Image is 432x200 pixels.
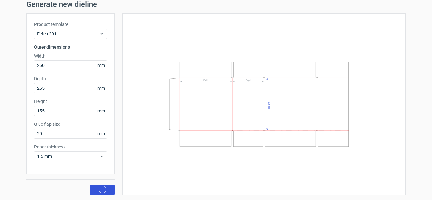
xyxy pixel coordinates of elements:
label: Product template [34,21,107,27]
label: Height [34,98,107,105]
span: Fefco 201 [37,31,99,37]
label: Depth [34,76,107,82]
text: Width [203,79,208,82]
span: mm [96,61,107,70]
span: 1.5 mm [37,153,99,160]
text: Height [268,102,270,109]
h3: Outer dimensions [34,44,107,50]
label: Glue flap size [34,121,107,127]
text: Depth [246,79,251,82]
label: Paper thickness [34,144,107,150]
label: Width [34,53,107,59]
h1: Generate new dieline [26,1,406,8]
span: mm [96,83,107,93]
span: mm [96,129,107,138]
span: mm [96,106,107,116]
